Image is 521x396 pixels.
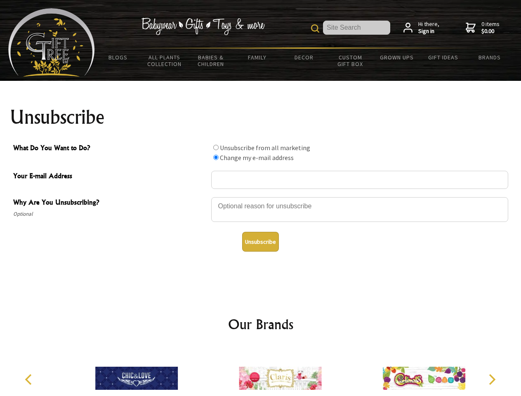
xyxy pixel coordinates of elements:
input: Site Search [323,21,390,35]
a: Grown Ups [373,49,420,66]
a: All Plants Collection [141,49,188,73]
strong: $0.00 [481,28,500,35]
a: Gift Ideas [420,49,467,66]
span: What Do You Want to Do? [13,143,207,155]
span: 0 items [481,20,500,35]
input: What Do You Want to Do? [213,145,219,150]
button: Unsubscribe [242,232,279,252]
button: Previous [21,370,39,389]
a: Hi there,Sign in [403,21,439,35]
textarea: Why Are You Unsubscribing? [211,197,508,222]
span: Optional [13,209,207,219]
span: Hi there, [418,21,439,35]
strong: Sign in [418,28,439,35]
a: 0 items$0.00 [466,21,500,35]
a: Babies & Children [188,49,234,73]
input: What Do You Want to Do? [213,155,219,160]
img: product search [311,24,319,33]
img: Babyware - Gifts - Toys and more... [8,8,95,77]
a: Decor [281,49,327,66]
a: Custom Gift Box [327,49,374,73]
span: Why Are You Unsubscribing? [13,197,207,209]
label: Change my e-mail address [220,153,294,162]
a: BLOGS [95,49,141,66]
h1: Unsubscribe [10,107,512,127]
h2: Our Brands [17,314,505,334]
img: Babywear - Gifts - Toys & more [141,18,265,35]
button: Next [483,370,501,389]
input: Your E-mail Address [211,171,508,189]
span: Your E-mail Address [13,171,207,183]
label: Unsubscribe from all marketing [220,144,310,152]
a: Family [234,49,281,66]
a: Brands [467,49,513,66]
